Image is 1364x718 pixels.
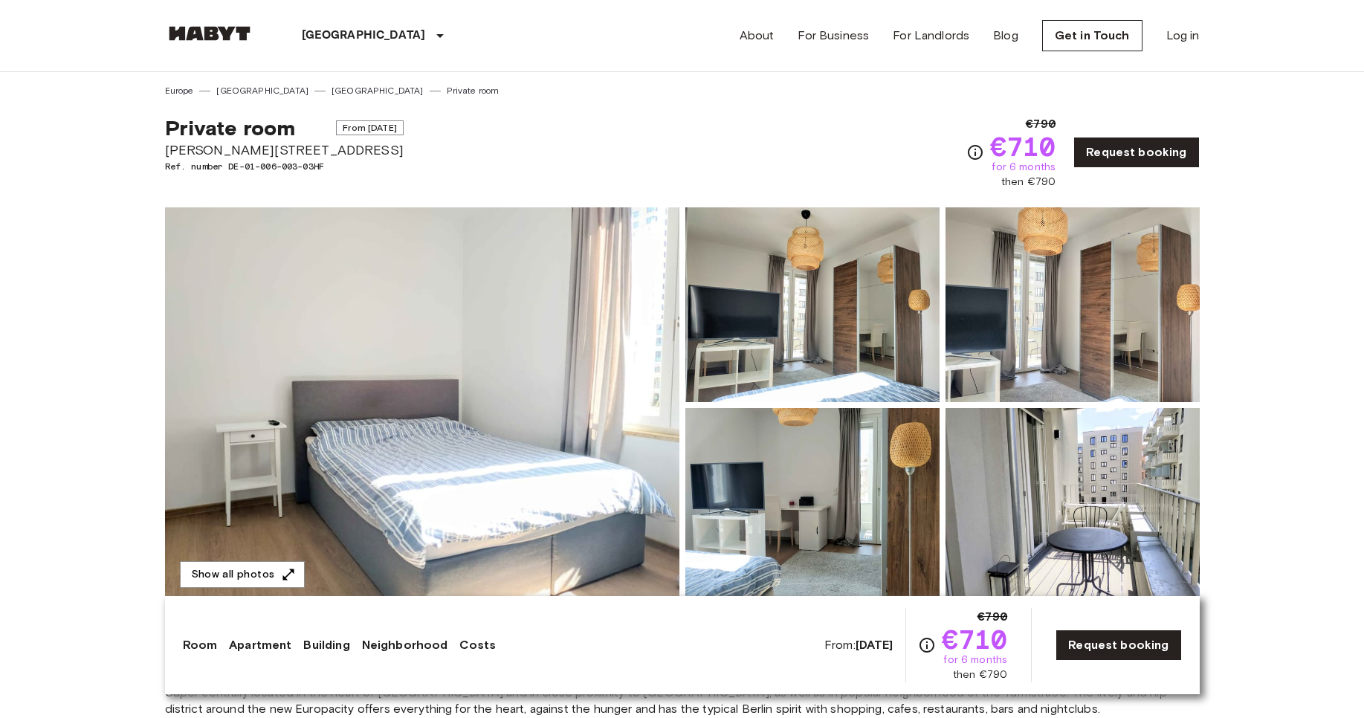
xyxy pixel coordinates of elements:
[332,84,424,97] a: [GEOGRAPHIC_DATA]
[216,84,308,97] a: [GEOGRAPHIC_DATA]
[685,408,940,603] img: Picture of unit DE-01-006-003-03HF
[1073,137,1199,168] a: Request booking
[946,408,1200,603] img: Picture of unit DE-01-006-003-03HF
[893,27,969,45] a: For Landlords
[946,207,1200,402] img: Picture of unit DE-01-006-003-03HF
[1166,27,1200,45] a: Log in
[459,636,496,654] a: Costs
[1056,630,1181,661] a: Request booking
[953,667,1007,682] span: then €790
[824,637,893,653] span: From:
[165,207,679,603] img: Marketing picture of unit DE-01-006-003-03HF
[685,207,940,402] img: Picture of unit DE-01-006-003-03HF
[918,636,936,654] svg: Check cost overview for full price breakdown. Please note that discounts apply to new joiners onl...
[165,115,296,140] span: Private room
[165,84,194,97] a: Europe
[302,27,426,45] p: [GEOGRAPHIC_DATA]
[165,140,404,160] span: [PERSON_NAME][STREET_ADDRESS]
[183,636,218,654] a: Room
[798,27,869,45] a: For Business
[993,27,1018,45] a: Blog
[447,84,500,97] a: Private room
[1001,175,1056,190] span: then €790
[740,27,775,45] a: About
[165,685,1200,717] span: Super centrally located in the heart of [GEOGRAPHIC_DATA] and in close proximity to [GEOGRAPHIC_D...
[1026,115,1056,133] span: €790
[303,636,349,654] a: Building
[165,160,404,173] span: Ref. number DE-01-006-003-03HF
[336,120,404,135] span: From [DATE]
[990,133,1056,160] span: €710
[992,160,1056,175] span: for 6 months
[856,638,893,652] b: [DATE]
[966,143,984,161] svg: Check cost overview for full price breakdown. Please note that discounts apply to new joiners onl...
[977,608,1008,626] span: €790
[180,561,305,589] button: Show all photos
[165,26,254,41] img: Habyt
[362,636,448,654] a: Neighborhood
[1042,20,1142,51] a: Get in Touch
[942,626,1008,653] span: €710
[229,636,291,654] a: Apartment
[943,653,1007,667] span: for 6 months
